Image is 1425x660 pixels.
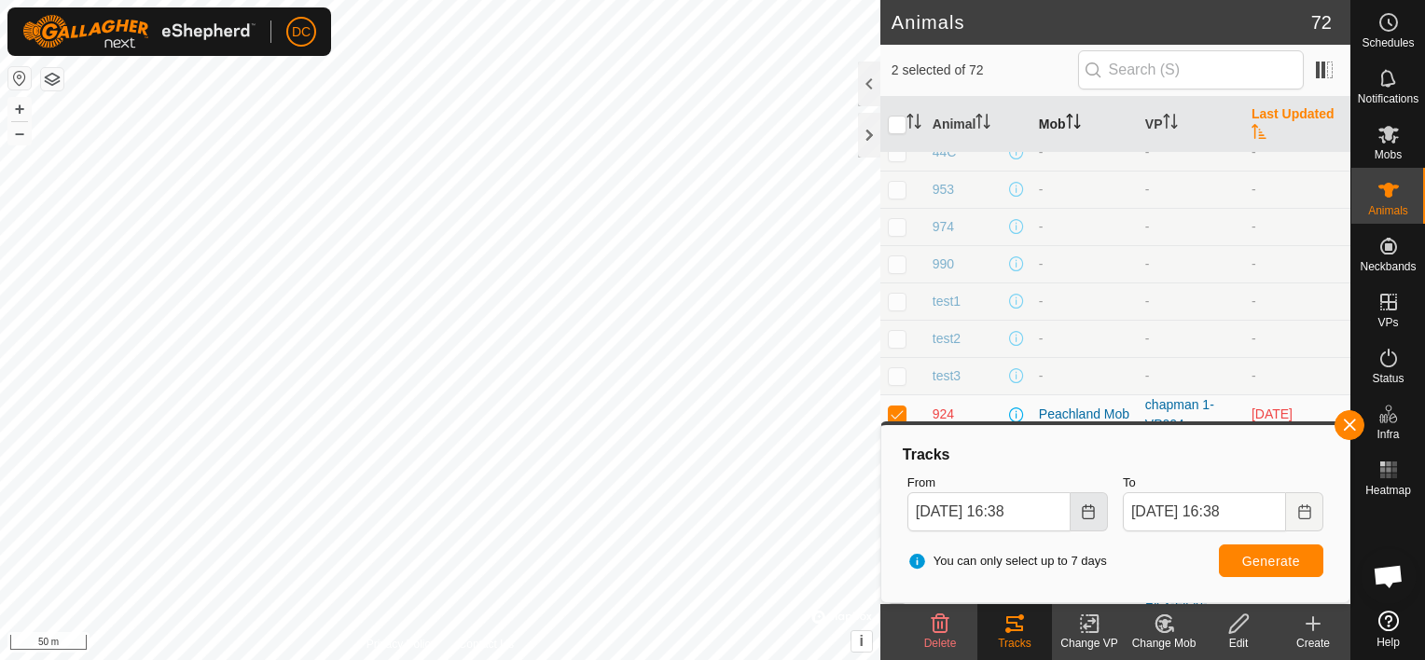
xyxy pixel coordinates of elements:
div: Change VP [1052,635,1127,652]
button: i [851,631,872,652]
div: - [1039,329,1130,349]
div: - [1039,217,1130,237]
span: Mobs [1375,149,1402,160]
span: - [1252,294,1256,309]
app-display-virtual-paddock-transition: - [1145,368,1150,383]
div: - [1039,254,1130,274]
a: Contact Us [459,636,514,653]
a: chapman 1-VP004 [1145,397,1214,432]
span: Status [1372,373,1404,384]
app-display-virtual-paddock-transition: - [1145,144,1150,159]
span: 22 Sept 2025, 2:49 pm [1252,406,1293,421]
a: Privacy Policy [367,636,436,653]
div: Edit [1201,635,1276,652]
div: - [1039,143,1130,162]
span: Notifications [1358,93,1418,104]
span: - [1252,368,1256,383]
button: + [8,98,31,120]
span: Heatmap [1365,485,1411,496]
a: Help [1351,603,1425,655]
label: From [907,474,1108,492]
span: Infra [1377,429,1399,440]
p-sorticon: Activate to sort [1066,117,1081,131]
p-sorticon: Activate to sort [1252,127,1266,142]
span: 924 [933,405,954,424]
span: i [860,633,864,649]
button: Choose Date [1071,492,1108,531]
th: VP [1138,97,1244,153]
button: Choose Date [1286,492,1323,531]
span: DC [292,22,311,42]
label: To [1123,474,1323,492]
span: Delete [924,637,957,650]
img: Gallagher Logo [22,15,256,48]
app-display-virtual-paddock-transition: - [1145,294,1150,309]
span: 72 [1311,8,1332,36]
app-display-virtual-paddock-transition: - [1145,182,1150,197]
p-sorticon: Activate to sort [975,117,990,131]
span: Neckbands [1360,261,1416,272]
span: - [1252,256,1256,271]
p-sorticon: Activate to sort [906,117,921,131]
app-display-virtual-paddock-transition: - [1145,256,1150,271]
th: Mob [1031,97,1138,153]
span: Schedules [1362,37,1414,48]
span: - [1252,331,1256,346]
app-display-virtual-paddock-transition: - [1145,219,1150,234]
button: Map Layers [41,68,63,90]
span: test2 [933,329,961,349]
span: 974 [933,217,954,237]
div: Open chat [1361,548,1417,604]
span: 2 selected of 72 [892,61,1078,80]
button: Reset Map [8,67,31,89]
p-sorticon: Activate to sort [1163,117,1178,131]
span: Help [1377,637,1400,648]
div: Tracks [900,444,1331,466]
span: VPs [1377,317,1398,328]
div: Create [1276,635,1350,652]
span: 990 [933,254,954,274]
div: Tracks [977,635,1052,652]
span: - [1252,219,1256,234]
div: Peachland Mob [1039,405,1130,424]
div: - [1039,366,1130,386]
span: 953 [933,180,954,199]
span: 44C [933,143,957,162]
div: - [1039,292,1130,311]
th: Animal [925,97,1031,153]
app-display-virtual-paddock-transition: - [1145,331,1150,346]
span: - [1252,182,1256,197]
th: Last Updated [1244,97,1350,153]
h2: Animals [892,11,1311,34]
span: Generate [1242,554,1300,569]
span: test1 [933,292,961,311]
span: You can only select up to 7 days [907,552,1107,571]
button: – [8,122,31,144]
span: Animals [1368,205,1408,216]
span: test3 [933,366,961,386]
button: Generate [1219,544,1323,577]
div: Change Mob [1127,635,1201,652]
div: - [1039,180,1130,199]
input: Search (S) [1078,50,1304,89]
span: - [1252,144,1256,159]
